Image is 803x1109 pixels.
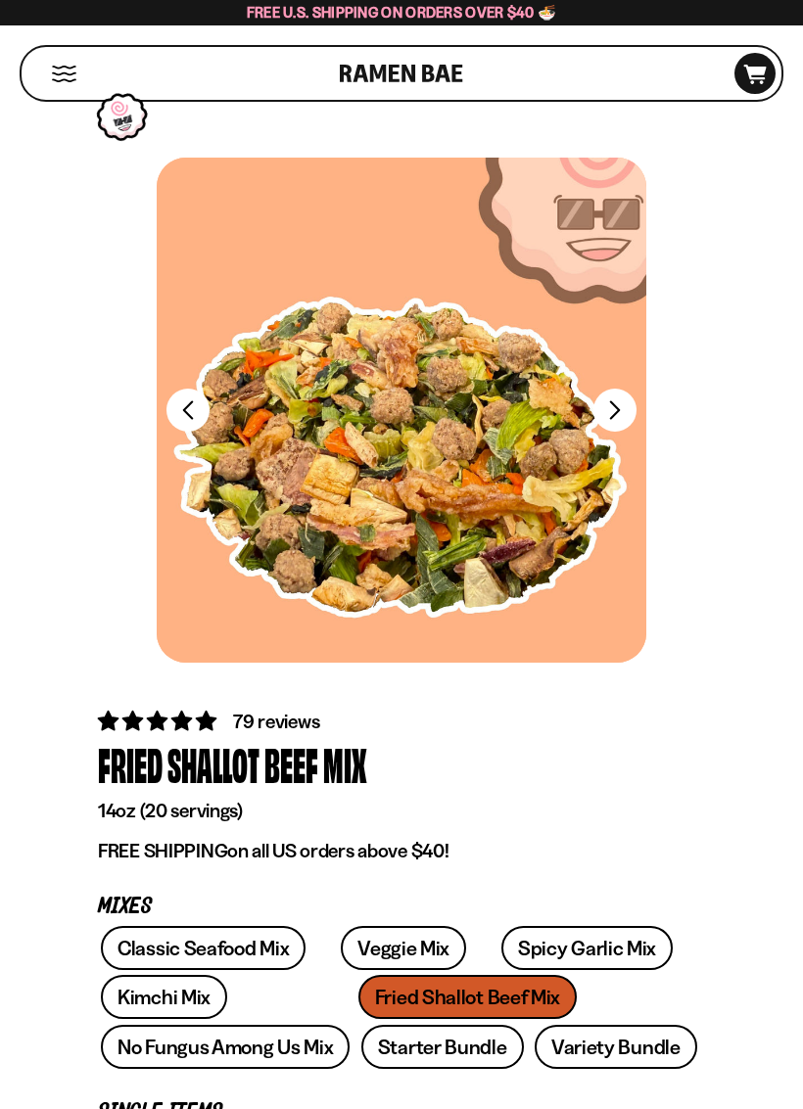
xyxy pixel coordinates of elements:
div: Beef [264,736,318,794]
a: No Fungus Among Us Mix [101,1025,350,1069]
a: Veggie Mix [341,926,466,970]
button: Previous [166,389,210,432]
a: Spicy Garlic Mix [501,926,673,970]
p: 14oz (20 servings) [98,799,705,823]
a: Starter Bundle [361,1025,524,1069]
div: Shallot [167,736,260,794]
p: on all US orders above $40! [98,839,705,863]
span: 4.82 stars [98,709,220,733]
div: Fried [98,736,163,794]
a: Kimchi Mix [101,975,227,1019]
a: Classic Seafood Mix [101,926,306,970]
strong: FREE SHIPPING [98,839,227,862]
a: Variety Bundle [535,1025,697,1069]
span: 79 reviews [233,710,319,733]
div: Mix [323,736,367,794]
span: Free U.S. Shipping on Orders over $40 🍜 [247,3,557,22]
button: Mobile Menu Trigger [51,66,77,82]
p: Mixes [98,898,705,916]
button: Next [593,389,637,432]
